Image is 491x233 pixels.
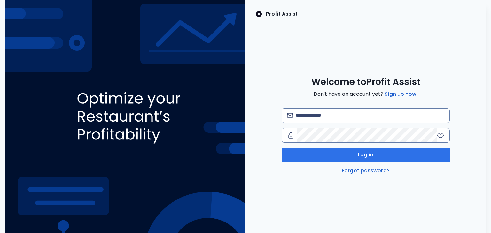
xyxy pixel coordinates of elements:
a: Sign up now [383,90,417,98]
p: Profit Assist [266,10,298,18]
a: Forgot password? [340,167,391,175]
span: Log in [358,151,373,159]
img: email [287,113,293,118]
button: Log in [282,148,450,162]
span: Welcome to Profit Assist [311,76,420,88]
img: SpotOn Logo [256,10,262,18]
span: Don't have an account yet? [314,90,417,98]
